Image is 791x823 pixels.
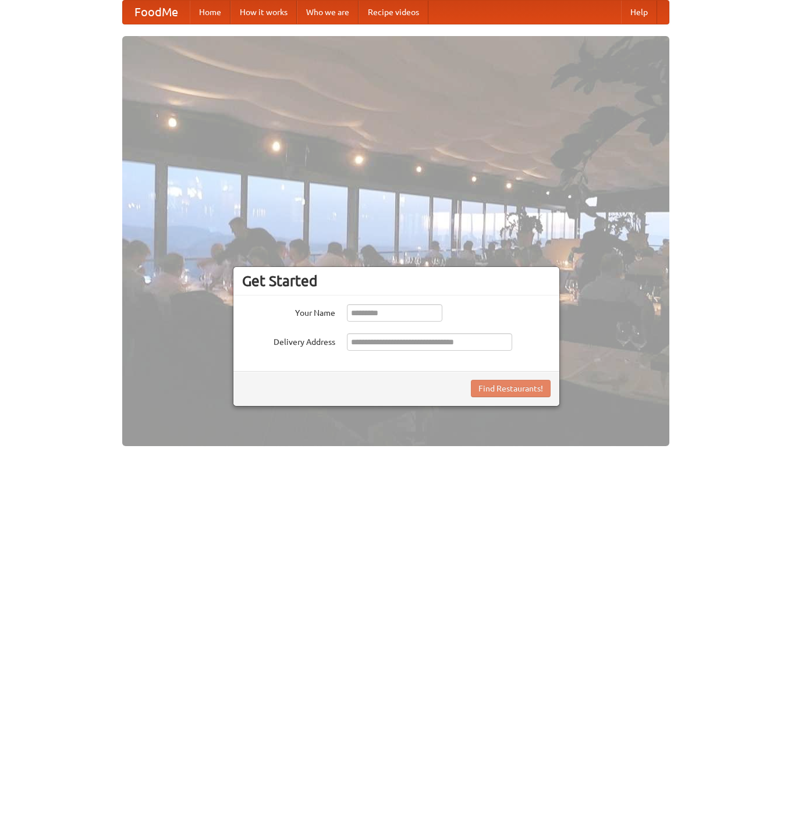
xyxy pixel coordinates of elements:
[621,1,657,24] a: Help
[242,272,551,290] h3: Get Started
[242,333,335,348] label: Delivery Address
[297,1,359,24] a: Who we are
[471,380,551,397] button: Find Restaurants!
[190,1,230,24] a: Home
[359,1,428,24] a: Recipe videos
[242,304,335,319] label: Your Name
[230,1,297,24] a: How it works
[123,1,190,24] a: FoodMe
